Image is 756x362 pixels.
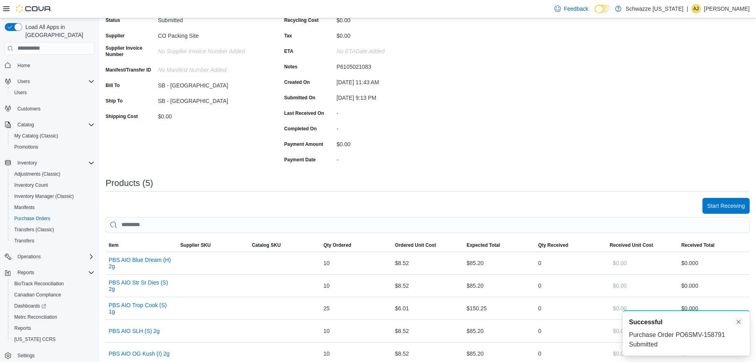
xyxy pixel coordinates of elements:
button: [US_STATE] CCRS [8,334,98,345]
div: $8.52 [392,346,463,362]
div: [DATE] 9:13 PM [337,91,443,101]
button: Manifests [8,202,98,213]
span: Reports [14,325,31,331]
span: Customers [17,106,40,112]
a: Canadian Compliance [11,290,64,300]
button: Received Total [678,239,750,252]
span: Inventory Count [14,182,48,188]
div: 0 [535,323,606,339]
button: $0.00 [610,300,630,316]
div: Submitted [158,14,264,23]
label: Completed On [284,126,317,132]
div: 0 [535,255,606,271]
span: Adjustments (Classic) [14,171,60,177]
label: Supplier [106,33,125,39]
span: Expected Total [467,242,500,248]
span: Operations [17,254,41,260]
span: Received Total [681,242,715,248]
span: Users [14,77,94,86]
button: Reports [8,323,98,334]
button: PBS AIO Blue Dream (H) 2g [109,257,174,269]
button: Catalog [14,120,37,130]
button: Reports [2,267,98,278]
span: Users [11,88,94,97]
a: Adjustments (Classic) [11,169,63,179]
button: Expected Total [464,239,535,252]
span: Qty Ordered [323,242,351,248]
span: Manifests [14,204,35,211]
div: $0.00 [158,110,264,120]
button: Qty Received [535,239,606,252]
div: SB - [GEOGRAPHIC_DATA] [158,79,264,89]
button: $0.00 [610,278,630,294]
a: Inventory Manager (Classic) [11,192,77,201]
span: Inventory Manager (Classic) [11,192,94,201]
button: Catalog SKU [249,239,320,252]
span: [US_STATE] CCRS [14,336,56,343]
span: Feedback [564,5,588,13]
span: Transfers (Classic) [14,226,54,233]
button: Received Unit Cost [606,239,678,252]
button: Qty Ordered [320,239,392,252]
span: Received Unit Cost [610,242,653,248]
span: Canadian Compliance [11,290,94,300]
a: Feedback [551,1,591,17]
p: Schwazze [US_STATE] [625,4,683,14]
span: Promotions [14,144,38,150]
label: Bill To [106,82,120,89]
button: Transfers [8,235,98,246]
div: P6105021083 [337,60,443,70]
span: Washington CCRS [11,335,94,344]
span: Metrc Reconciliation [14,314,57,320]
a: BioTrack Reconciliation [11,279,67,288]
span: Canadian Compliance [14,292,61,298]
button: Reports [14,268,37,277]
button: My Catalog (Classic) [8,130,98,141]
span: Manifests [11,203,94,212]
div: CO Packing Site [158,29,264,39]
button: Inventory Manager (Classic) [8,191,98,202]
span: Promotions [11,142,94,152]
a: Metrc Reconciliation [11,312,60,322]
div: SB - [GEOGRAPHIC_DATA] [158,95,264,104]
button: Catalog [2,119,98,130]
span: Catalog [14,120,94,130]
button: Start Receiving [702,198,750,214]
button: Metrc Reconciliation [8,312,98,323]
span: Inventory [14,158,94,168]
div: No ETADate added [337,45,443,54]
div: $6.01 [392,300,463,316]
button: Settings [2,350,98,361]
input: Dark Mode [594,5,611,13]
a: Settings [14,351,38,360]
span: $0.00 [613,282,627,290]
span: Qty Received [538,242,568,248]
div: - [337,122,443,132]
span: Adjustments (Classic) [11,169,94,179]
button: PBS AIO Str Sr Dies (S) 2g [109,279,174,292]
button: Supplier SKU [177,239,248,252]
div: Arcelia Johnson [691,4,701,14]
label: Created On [284,79,310,85]
div: $85.20 [464,323,535,339]
h3: Products (5) [106,178,153,188]
a: Manifests [11,203,38,212]
span: Settings [14,350,94,360]
div: $85.20 [464,255,535,271]
label: Status [106,17,120,23]
span: Supplier SKU [180,242,211,248]
span: Load All Apps in [GEOGRAPHIC_DATA] [22,23,94,39]
button: $0.00 [610,255,630,271]
label: ETA [284,48,293,54]
span: Customers [14,104,94,114]
button: Inventory [2,157,98,168]
span: Inventory Manager (Classic) [14,193,74,199]
span: Transfers (Classic) [11,225,94,234]
div: Notification [629,317,743,327]
div: 0 [535,278,606,294]
a: Reports [11,323,34,333]
span: Transfers [11,236,94,246]
label: Notes [284,64,297,70]
button: Transfers (Classic) [8,224,98,235]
